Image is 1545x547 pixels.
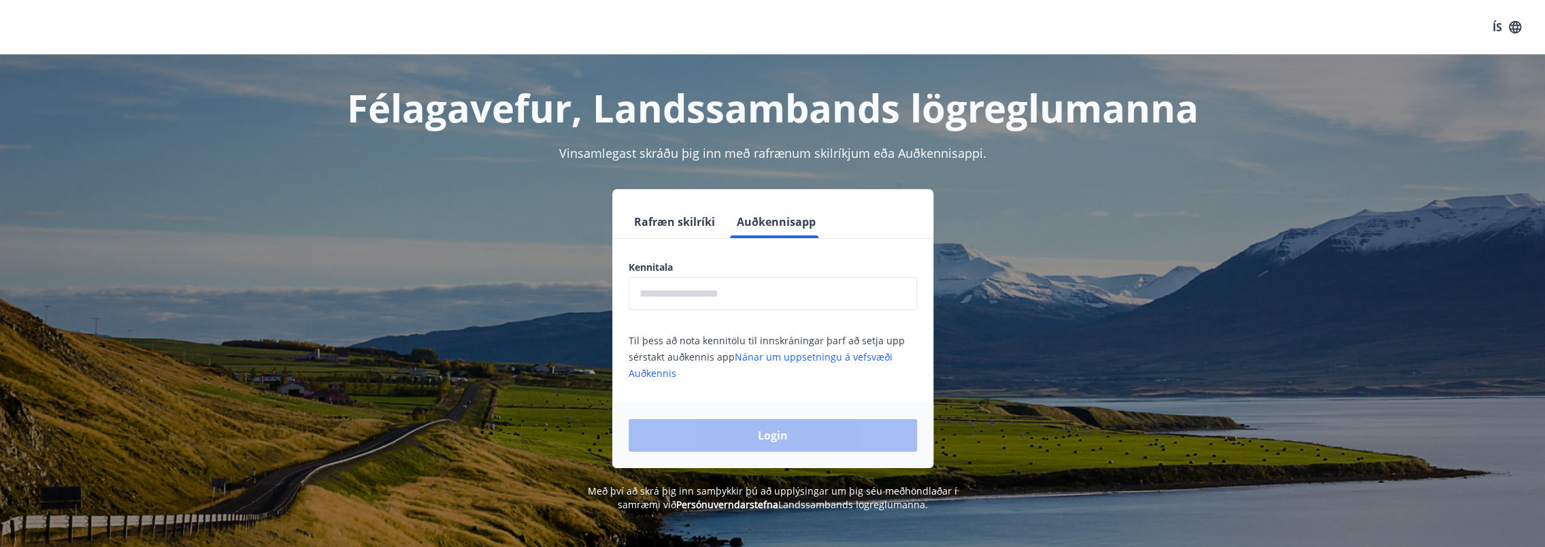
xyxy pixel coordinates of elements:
a: Persónuverndarstefna [676,498,778,511]
span: Vinsamlegast skráðu þig inn með rafrænum skilríkjum eða Auðkennisappi. [559,145,986,161]
a: Nánar um uppsetningu á vefsvæði Auðkennis [629,350,893,380]
button: ÍS [1485,15,1529,39]
button: Auðkennisapp [731,205,821,238]
button: Rafræn skilríki [629,205,720,238]
h1: Félagavefur, Landssambands lögreglumanna [299,82,1246,133]
label: Kennitala [629,261,917,274]
span: Til þess að nota kennitölu til innskráningar þarf að setja upp sérstakt auðkennis app [629,334,905,380]
span: Með því að skrá þig inn samþykkir þú að upplýsingar um þig séu meðhöndlaðar í samræmi við Landssa... [588,484,957,511]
